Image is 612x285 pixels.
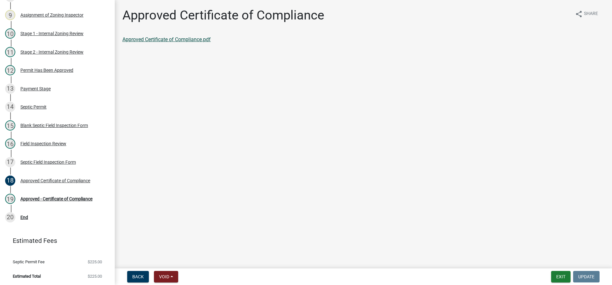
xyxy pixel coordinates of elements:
[122,8,324,23] h1: Approved Certificate of Compliance
[5,47,15,57] div: 11
[13,260,45,264] span: Septic Permit Fee
[20,178,90,183] div: Approved Certificate of Compliance
[584,10,598,18] span: Share
[20,13,84,17] div: Assignment of Zoning Inspector
[5,176,15,186] div: 18
[88,274,102,278] span: $225.00
[20,68,73,72] div: Permit Has Been Approved
[20,31,84,36] div: Stage 1 - Internal Zoning Review
[551,271,571,282] button: Exit
[127,271,149,282] button: Back
[20,141,66,146] div: Field Inspection Review
[575,10,583,18] i: share
[5,102,15,112] div: 14
[13,274,41,278] span: Estimated Total
[578,274,594,279] span: Update
[20,215,28,220] div: End
[20,197,92,201] div: Approved - Certificate of Compliance
[5,234,105,247] a: Estimated Fees
[5,194,15,204] div: 19
[5,120,15,131] div: 15
[20,105,47,109] div: Septic Permit
[20,160,76,164] div: Septic Field Inspection Form
[570,8,603,20] button: shareShare
[20,86,51,91] div: Payment Stage
[5,10,15,20] div: 9
[5,212,15,222] div: 20
[5,157,15,167] div: 17
[5,65,15,75] div: 12
[5,84,15,94] div: 13
[573,271,600,282] button: Update
[20,123,88,128] div: Blank Septic Field Inspection Form
[20,50,84,54] div: Stage 2 - Internal Zoning Review
[5,28,15,39] div: 10
[159,274,169,279] span: Void
[88,260,102,264] span: $225.00
[5,139,15,149] div: 16
[154,271,178,282] button: Void
[122,36,211,42] a: Approved Certificate of Compliance.pdf
[132,274,144,279] span: Back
